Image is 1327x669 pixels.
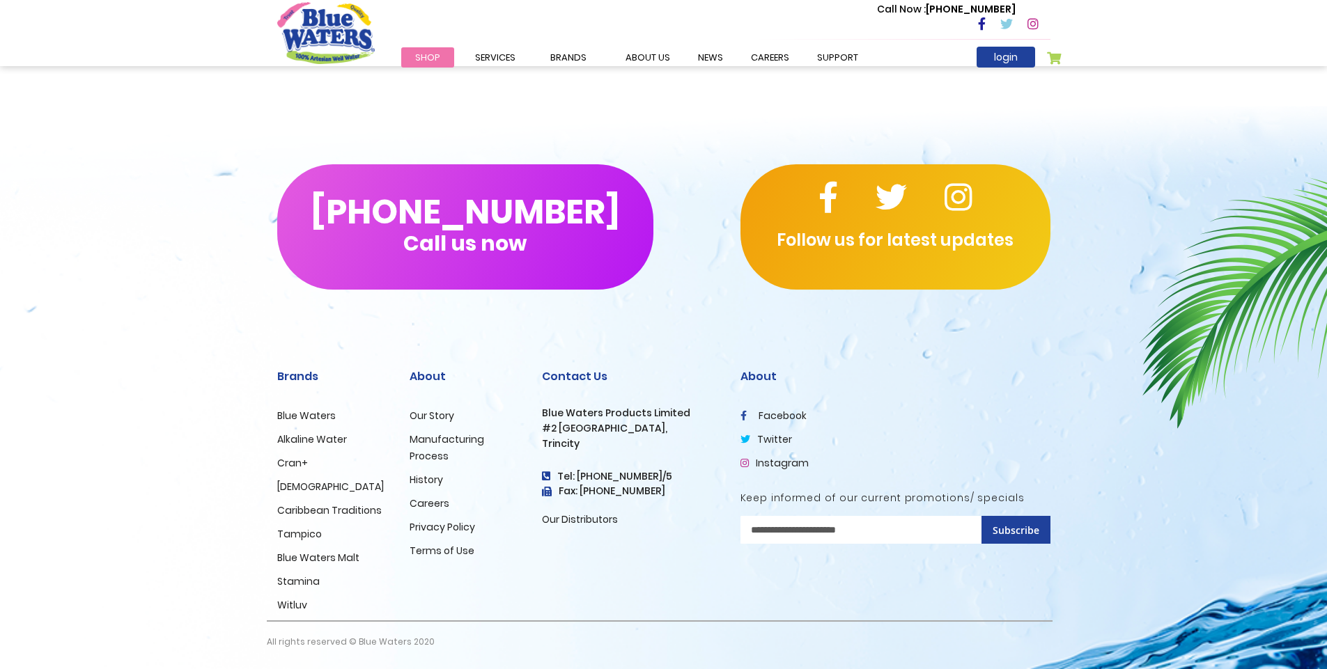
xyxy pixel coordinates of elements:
[542,485,720,497] h3: Fax: [PHONE_NUMBER]
[977,47,1035,68] a: login
[277,574,320,588] a: Stamina
[612,47,684,68] a: about us
[277,503,382,517] a: Caribbean Traditions
[877,2,926,16] span: Call Now :
[542,423,720,434] h3: #2 [GEOGRAPHIC_DATA],
[277,598,307,612] a: Witluv
[410,496,449,510] a: Careers
[277,456,308,470] a: Cran+
[740,228,1050,253] p: Follow us for latest updates
[277,164,653,290] button: [PHONE_NUMBER]Call us now
[410,432,484,463] a: Manufacturing Process
[277,432,347,446] a: Alkaline Water
[277,527,322,541] a: Tampico
[415,51,440,64] span: Shop
[542,407,720,419] h3: Blue Waters Products Limited
[740,456,809,470] a: Instagram
[740,492,1050,504] h5: Keep informed of our current promotions/ specials
[277,480,384,494] a: [DEMOGRAPHIC_DATA]
[542,438,720,450] h3: Trincity
[410,520,475,534] a: Privacy Policy
[803,47,872,68] a: support
[740,370,1050,383] h2: About
[410,370,521,383] h2: About
[475,51,515,64] span: Services
[542,512,618,526] a: Our Distributors
[740,432,792,446] a: twitter
[550,51,587,64] span: Brands
[277,370,389,383] h2: Brands
[410,473,443,487] a: History
[410,544,474,558] a: Terms of Use
[737,47,803,68] a: careers
[410,409,454,423] a: Our Story
[277,2,375,63] a: store logo
[277,551,359,565] a: Blue Waters Malt
[993,524,1039,537] span: Subscribe
[277,409,336,423] a: Blue Waters
[403,239,527,247] span: Call us now
[684,47,737,68] a: News
[877,2,1016,17] p: [PHONE_NUMBER]
[981,516,1050,544] button: Subscribe
[267,622,435,662] p: All rights reserved © Blue Waters 2020
[740,409,807,423] a: facebook
[542,370,720,383] h2: Contact Us
[542,471,720,482] h4: Tel: [PHONE_NUMBER]/5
